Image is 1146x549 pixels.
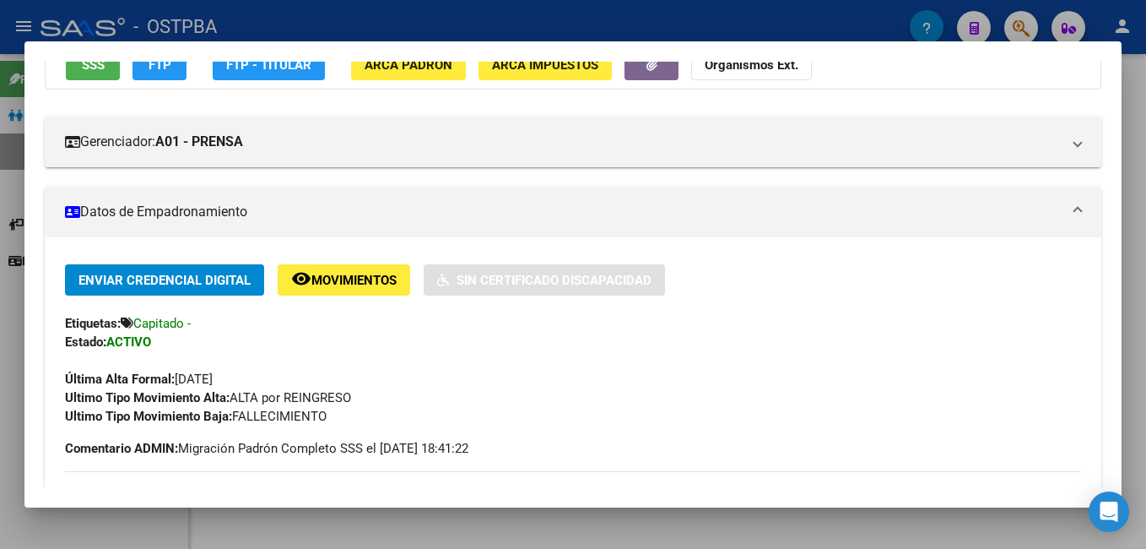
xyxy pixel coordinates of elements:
[65,264,264,296] button: Enviar Credencial Digital
[1089,492,1129,532] div: Open Intercom Messenger
[149,57,171,73] span: FTP
[78,273,251,288] span: Enviar Credencial Digital
[45,187,1101,237] mat-expansion-panel-header: Datos de Empadronamiento
[65,316,121,331] strong: Etiquetas:
[457,273,651,288] span: Sin Certificado Discapacidad
[65,441,178,456] strong: Comentario ADMIN:
[65,409,327,424] span: FALLECIMIENTO
[132,49,186,80] button: FTP
[351,49,466,80] button: ARCA Padrón
[311,273,397,288] span: Movimientos
[65,132,1061,152] mat-panel-title: Gerenciador:
[65,439,468,458] span: Migración Padrón Completo SSS el [DATE] 18:41:22
[705,57,798,73] strong: Organismos Ext.
[492,57,598,73] span: ARCA Impuestos
[106,334,151,350] strong: ACTIVO
[65,372,213,387] span: [DATE]
[65,409,232,424] strong: Ultimo Tipo Movimiento Baja:
[65,486,1081,505] h3: DATOS DEL AFILIADO
[278,264,410,296] button: Movimientos
[226,57,311,73] span: FTP - Titular
[65,372,175,387] strong: Última Alta Formal:
[65,334,106,350] strong: Estado:
[691,49,812,80] button: Organismos Ext.
[365,57,452,73] span: ARCA Padrón
[45,117,1101,167] mat-expansion-panel-header: Gerenciador:A01 - PRENSA
[65,390,351,405] span: ALTA por REINGRESO
[65,390,230,405] strong: Ultimo Tipo Movimiento Alta:
[213,49,325,80] button: FTP - Titular
[155,132,243,152] strong: A01 - PRENSA
[291,269,311,289] mat-icon: remove_red_eye
[82,57,105,73] span: SSS
[478,49,612,80] button: ARCA Impuestos
[424,264,665,296] button: Sin Certificado Discapacidad
[65,202,1061,222] mat-panel-title: Datos de Empadronamiento
[66,49,120,80] button: SSS
[133,316,191,331] span: Capitado -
